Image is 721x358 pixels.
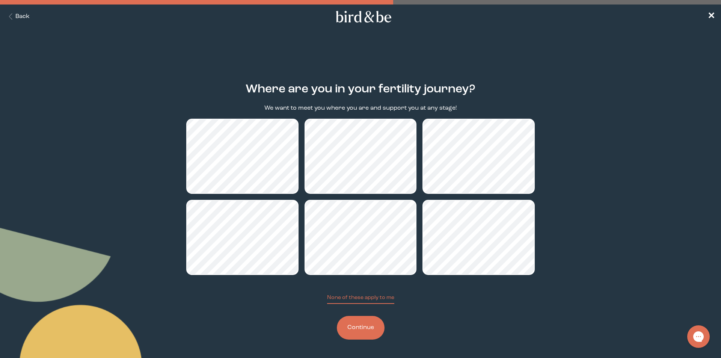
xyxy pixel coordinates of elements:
[6,12,30,21] button: Back Button
[264,104,457,113] p: We want to meet you where you are and support you at any stage!
[337,316,385,340] button: Continue
[707,12,715,21] span: ✕
[327,294,394,304] button: None of these apply to me
[246,81,475,98] h2: Where are you in your fertility journey?
[683,323,713,350] iframe: Gorgias live chat messenger
[707,10,715,23] a: ✕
